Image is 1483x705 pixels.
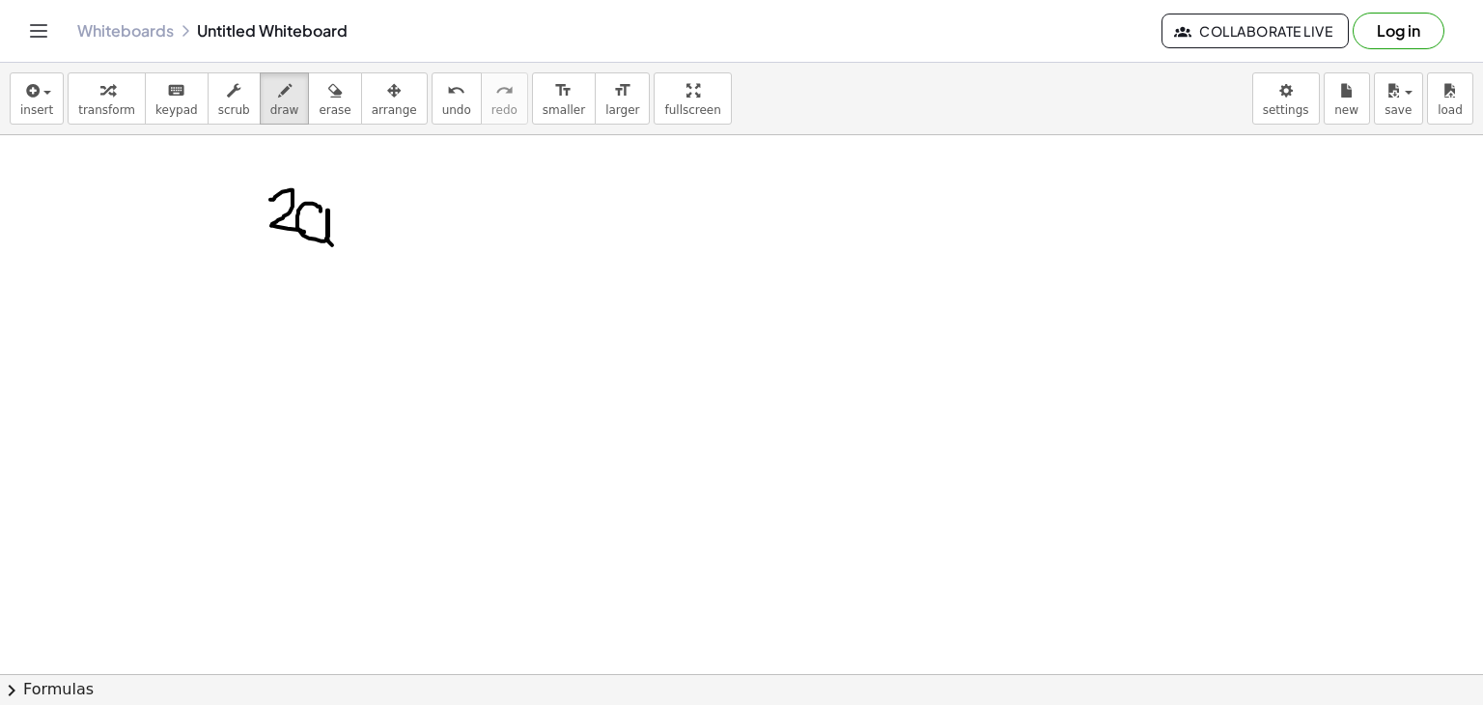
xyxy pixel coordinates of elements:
button: format_sizesmaller [532,72,596,125]
button: new [1324,72,1370,125]
span: undo [442,103,471,117]
button: undoundo [432,72,482,125]
span: Collaborate Live [1178,22,1332,40]
button: redoredo [481,72,528,125]
button: transform [68,72,146,125]
i: format_size [554,79,573,102]
i: keyboard [167,79,185,102]
span: save [1385,103,1412,117]
button: format_sizelarger [595,72,650,125]
button: erase [308,72,361,125]
button: save [1374,72,1423,125]
button: fullscreen [654,72,731,125]
button: load [1427,72,1473,125]
span: fullscreen [664,103,720,117]
i: format_size [613,79,631,102]
i: undo [447,79,465,102]
span: smaller [543,103,585,117]
button: insert [10,72,64,125]
span: load [1438,103,1463,117]
span: new [1334,103,1358,117]
span: redo [491,103,518,117]
span: erase [319,103,350,117]
span: scrub [218,103,250,117]
span: keypad [155,103,198,117]
button: scrub [208,72,261,125]
i: redo [495,79,514,102]
span: transform [78,103,135,117]
button: Toggle navigation [23,15,54,46]
button: draw [260,72,310,125]
span: draw [270,103,299,117]
button: keyboardkeypad [145,72,209,125]
button: Log in [1353,13,1444,49]
span: larger [605,103,639,117]
button: arrange [361,72,428,125]
button: Collaborate Live [1161,14,1349,48]
span: arrange [372,103,417,117]
a: Whiteboards [77,21,174,41]
span: insert [20,103,53,117]
span: settings [1263,103,1309,117]
button: settings [1252,72,1320,125]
